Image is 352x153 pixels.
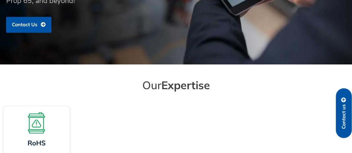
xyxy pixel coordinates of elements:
[6,17,51,33] a: Contact Us
[28,139,46,147] a: RoHS
[5,78,347,92] h2: Our
[12,22,37,27] span: Contact Us
[26,112,47,133] img: A board with a warning sign
[336,88,352,138] a: Contact us
[341,104,346,129] span: Contact us
[161,78,210,92] span: Expertise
